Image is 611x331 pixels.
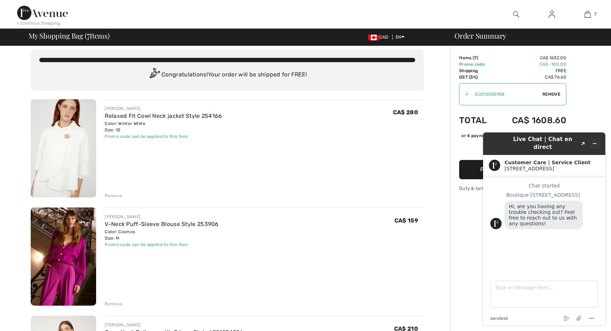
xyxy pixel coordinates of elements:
span: EN [396,35,404,40]
img: Congratulation2.svg [147,68,162,82]
a: Relaxed Fit Cowl Neck jacket Style 254166 [105,112,222,119]
td: Promo code [459,61,495,67]
div: Remove [105,192,122,199]
div: [PERSON_NAME] [105,322,243,328]
div: [PERSON_NAME] [105,105,222,112]
div: Color: Winter White Size: 10 [105,120,222,133]
td: CA$ 76.60 [495,74,566,80]
td: Total [459,108,495,132]
div: Color: Cosmos Size: M [105,229,218,241]
td: Items ( ) [459,55,495,61]
iframe: Find more information here [477,127,611,331]
div: < Continue Shopping [17,20,60,26]
td: CA$ 1608.60 [495,108,566,132]
span: 7 [87,30,90,40]
div: or 4 payments ofCA$ 402.15withSezzle Click to learn more about Sezzle [459,132,566,141]
img: My Info [549,10,555,19]
span: 1 new [15,5,34,11]
td: CA$ 1632.00 [495,55,566,61]
div: ✔ [460,91,469,97]
div: Order Summary [446,32,607,39]
a: V-Neck Puff-Sleeve Blouse Style 253906 [105,221,218,227]
div: or 4 payments of with [461,132,566,139]
span: CA$ 280 [393,109,418,116]
img: My Bag [585,10,591,19]
td: GST (5%) [459,74,495,80]
img: search the website [513,10,519,19]
div: Promo code can be applied to this item [105,241,218,248]
span: 7 [594,11,596,17]
img: Relaxed Fit Cowl Neck jacket Style 254166 [31,99,96,197]
span: My Shopping Bag ( Items) [29,32,110,39]
span: 7 [474,55,477,60]
td: Free [495,67,566,74]
div: Duty & tariff-free | Uninterrupted shipping [459,185,566,192]
img: 1ère Avenue [17,6,68,20]
div: Remove [105,301,122,307]
div: Promo code can be applied to this item [105,133,222,140]
span: Remove [542,91,560,97]
div: [PERSON_NAME] [105,214,218,220]
span: CAD [368,35,391,40]
input: Promo code [469,84,542,105]
a: 7 [570,10,605,19]
img: V-Neck Puff-Sleeve Blouse Style 253906 [31,207,96,306]
td: Shipping [459,67,495,74]
iframe: PayPal-paypal [459,141,566,157]
span: CA$ 159 [394,217,418,224]
td: CA$ -100.00 [495,61,566,67]
button: Proceed to Payment [459,160,566,179]
div: Congratulations! Your order will be shipped for FREE! [39,68,415,82]
a: Sign In [543,10,561,19]
img: Canadian Dollar [368,35,379,40]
